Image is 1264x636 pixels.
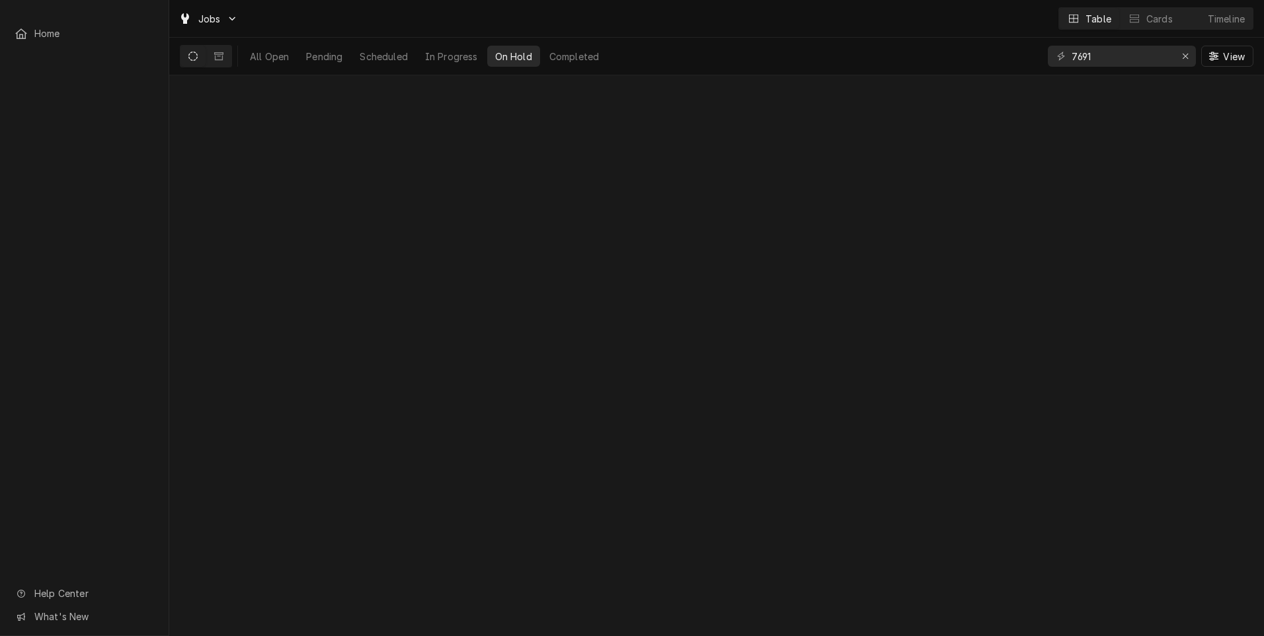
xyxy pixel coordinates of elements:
div: Completed [549,50,599,63]
a: Go to Jobs [173,8,243,30]
span: What's New [34,610,153,623]
div: In Progress [425,50,478,63]
span: Help Center [34,586,153,600]
a: Go to Help Center [8,582,161,604]
div: Pending [306,50,342,63]
span: View [1220,50,1247,63]
div: On Hold [495,50,532,63]
a: Go to What's New [8,606,161,627]
div: Scheduled [360,50,407,63]
button: Erase input [1175,46,1196,67]
div: All Open [250,50,289,63]
div: Table [1086,12,1111,26]
span: Jobs [198,12,221,26]
div: Cards [1146,12,1173,26]
span: Home [34,26,154,40]
button: View [1201,46,1253,67]
a: Home [8,22,161,44]
div: Timeline [1208,12,1245,26]
input: Keyword search [1072,46,1171,67]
